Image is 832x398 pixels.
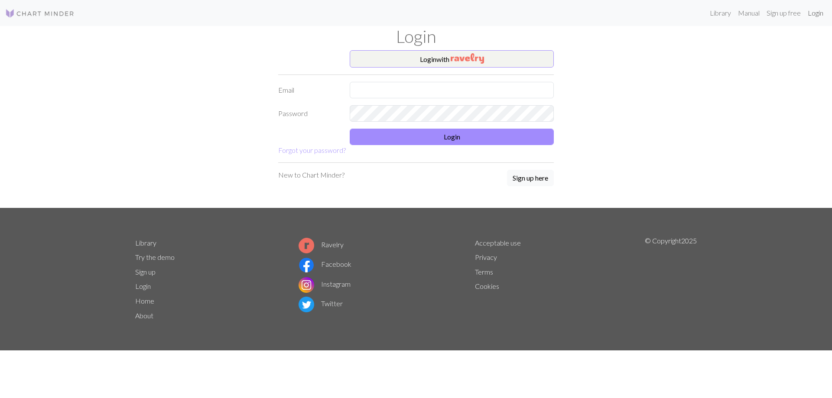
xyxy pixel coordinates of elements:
img: Twitter logo [299,297,314,312]
img: Ravelry logo [299,238,314,253]
a: About [135,311,153,320]
a: Sign up here [507,170,554,187]
a: Login [804,4,827,22]
button: Login [350,129,554,145]
a: Try the demo [135,253,175,261]
button: Sign up here [507,170,554,186]
a: Ravelry [299,240,344,249]
a: Forgot your password? [278,146,346,154]
img: Facebook logo [299,257,314,273]
p: © Copyright 2025 [645,236,697,323]
a: Instagram [299,280,351,288]
a: Twitter [299,299,343,307]
a: Facebook [299,260,351,268]
label: Email [273,82,344,98]
a: Cookies [475,282,499,290]
label: Password [273,105,344,122]
p: New to Chart Minder? [278,170,344,180]
img: Instagram logo [299,277,314,293]
a: Library [135,239,156,247]
img: Ravelry [451,53,484,64]
h1: Login [130,26,702,47]
a: Privacy [475,253,497,261]
a: Acceptable use [475,239,521,247]
a: Sign up free [763,4,804,22]
button: Loginwith [350,50,554,68]
img: Logo [5,8,75,19]
a: Home [135,297,154,305]
a: Library [706,4,734,22]
a: Login [135,282,151,290]
a: Manual [734,4,763,22]
a: Sign up [135,268,156,276]
a: Terms [475,268,493,276]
